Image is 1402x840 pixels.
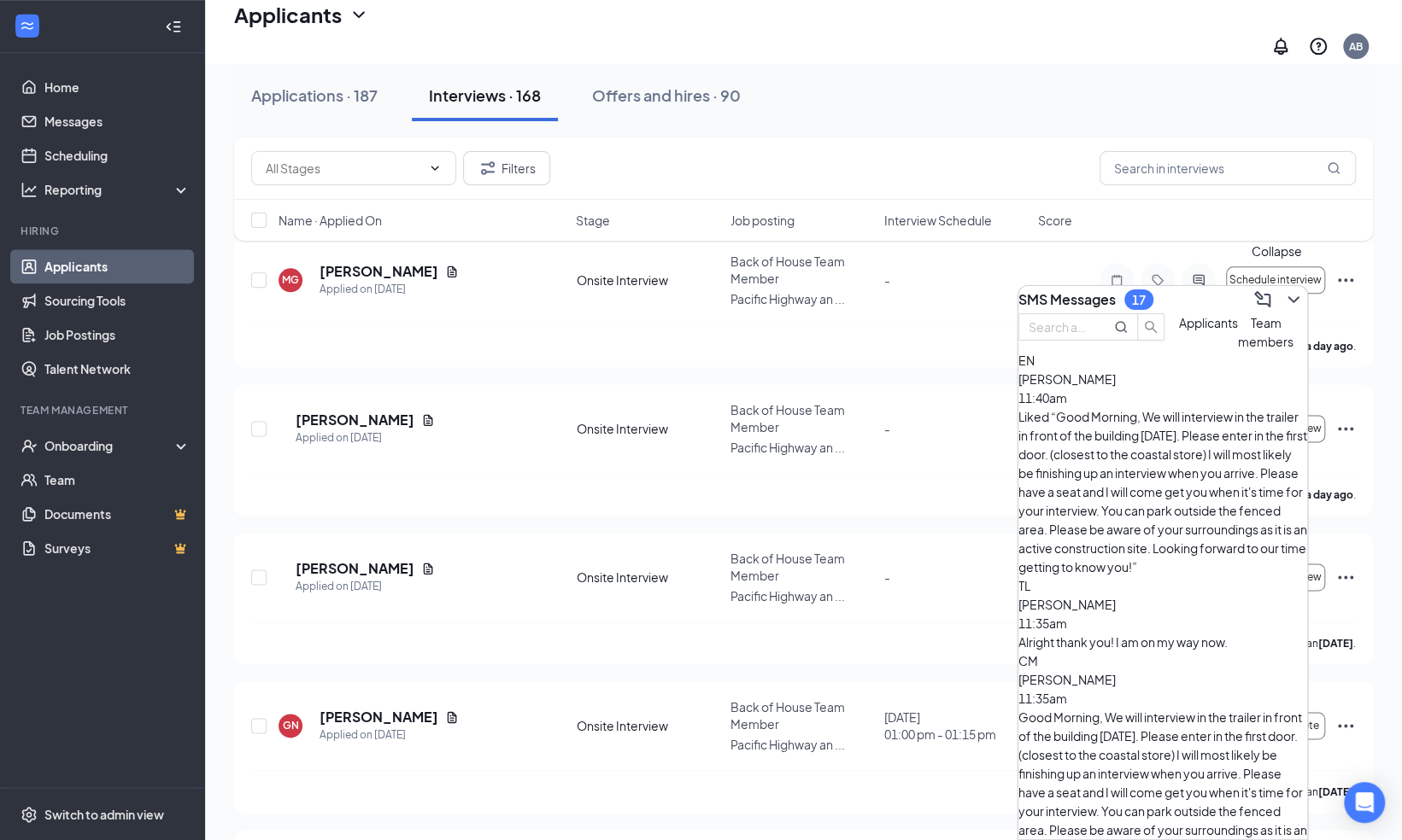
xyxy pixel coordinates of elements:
svg: Tag [1147,273,1168,287]
p: Pacific Highway an ... [730,587,874,604]
div: Interviews · 168 [429,85,541,106]
svg: ActiveChat [1188,273,1209,287]
h5: [PERSON_NAME] [296,411,414,429]
h5: [PERSON_NAME] [296,559,414,578]
button: ChevronDown [1280,286,1307,313]
p: Pacific Highway an ... [730,290,874,307]
div: Applied on [DATE] [320,281,459,298]
div: Onsite Interview [576,271,719,289]
span: Schedule interview [1229,274,1322,286]
a: Messages [44,104,191,138]
svg: Ellipses [1335,715,1356,736]
div: Onsite Interview [576,420,719,437]
svg: ChevronDown [428,161,442,175]
div: Onsite Interview [576,569,719,586]
svg: Document [421,562,435,575]
div: Applied on [DATE] [296,429,435,446]
span: Applicants [1179,315,1238,330]
svg: Settings [21,806,38,823]
div: Offers and hires · 90 [592,85,741,106]
div: Applied on [DATE] [320,726,459,744]
svg: UserCheck [21,437,38,454]
a: Talent Network [44,352,191,386]
a: Sourcing Tools [44,283,191,318]
p: Pacific Highway an ... [730,439,874,456]
div: Collapse [1252,242,1302,260]
svg: Document [445,265,459,278]
div: Alright thank you! I am on my way now. [1018,633,1307,651]
p: Pacific Highway an ... [730,736,874,753]
div: CM [1018,651,1307,670]
span: Back of House Team Member [730,254,845,286]
span: - [884,569,890,585]
svg: Collapse [165,18,182,35]
span: Stage [576,212,610,229]
svg: Notifications [1270,36,1291,56]
a: Job Postings [44,318,191,352]
span: - [884,421,890,436]
svg: Ellipses [1335,567,1356,587]
div: Onsite Interview [576,717,719,734]
a: Applicants [44,249,191,283]
a: Team [44,463,191,497]
button: Filter Filters [463,151,550,185]
span: 11:35am [1018,691,1067,706]
div: Applications · 187 [251,85,378,106]
span: Interview Schedule [884,212,992,229]
div: 17 [1132,293,1146,307]
b: a day ago [1305,340,1353,353]
div: [DATE] [884,709,1028,743]
input: All Stages [266,159,421,178]
div: EN [1018,351,1307,370]
span: Back of House Team Member [730,551,845,583]
h3: SMS Messages [1018,290,1116,309]
div: Liked “Good Morning, We will interview in the trailer in front of the building [DATE]. Please ent... [1018,407,1307,576]
svg: ChevronDown [349,4,369,25]
span: Back of House Team Member [730,699,845,732]
span: [PERSON_NAME] [1018,371,1116,387]
span: Team members [1238,315,1293,349]
span: Job posting [730,212,794,229]
span: Name · Applied On [279,212,382,229]
button: ComposeMessage [1249,286,1276,313]
div: TL [1018,576,1307,595]
svg: ChevronDown [1283,289,1304,310]
div: GN [283,718,299,732]
span: [PERSON_NAME] [1018,672,1116,687]
button: search [1137,313,1164,341]
b: [DATE] [1318,785,1353,798]
a: Scheduling [44,138,191,172]
div: Onboarding [44,437,176,454]
svg: WorkstreamLogo [19,17,36,34]
div: Reporting [44,181,191,198]
span: 11:40am [1018,390,1067,405]
h5: [PERSON_NAME] [320,708,438,726]
b: a day ago [1305,488,1353,501]
h5: [PERSON_NAME] [320,262,438,281]
svg: Analysis [21,181,38,198]
span: 11:35am [1018,615,1067,631]
div: MG [282,272,299,287]
svg: MagnifyingGlass [1327,161,1340,175]
svg: QuestionInfo [1308,36,1329,56]
div: Switch to admin view [44,806,164,823]
svg: Ellipses [1335,418,1356,439]
svg: ComposeMessage [1252,289,1273,310]
input: Search in interviews [1100,151,1356,185]
svg: Document [421,413,435,427]
a: Home [44,70,191,104]
button: Schedule interview [1226,266,1325,294]
span: [PERSON_NAME] [1018,597,1116,612]
div: AB [1349,39,1363,54]
svg: Document [445,710,459,724]
div: Applied on [DATE] [296,578,435,595]
svg: Filter [478,158,498,178]
b: [DATE] [1318,637,1353,650]
svg: MagnifyingGlass [1114,320,1128,334]
div: Team Management [21,403,187,417]
a: DocumentsCrown [44,497,191,531]
span: 01:00 pm - 01:15 pm [884,726,1028,743]
span: Back of House Team Member [730,402,845,435]
a: SurveysCrown [44,531,191,565]
svg: Note [1106,273,1127,287]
